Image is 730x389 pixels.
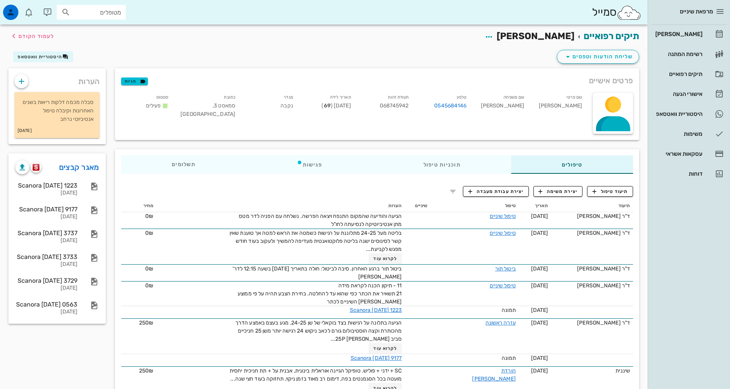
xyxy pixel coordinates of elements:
a: טיפול שיניים [490,230,516,236]
button: לקרוא עוד [369,343,402,354]
img: scanora logo [33,164,40,171]
div: [DATE] [15,285,77,292]
div: Scanora [DATE] 9177 [15,206,77,213]
button: לקרוא עוד [369,253,402,264]
div: פגישות [246,155,373,174]
span: [GEOGRAPHIC_DATA] [180,111,235,117]
span: סמאסט 3 [213,102,235,109]
span: 0₪ [145,282,153,289]
span: הגיעה והודיעה שהמקום התנפח ויצאה הפרשה. נשלחה עם הפניה לדר מטס מתן אנטיביוטיקה לנסיעתה לחו"ל [239,213,402,227]
div: Scanora [DATE] 1223 [15,182,77,189]
div: [PERSON_NAME] [472,91,530,123]
button: יצירת משימה [533,186,583,197]
img: SmileCloud logo [617,5,641,20]
button: scanora logo [31,162,41,173]
a: טיפול שיניים [490,213,516,219]
span: היסטוריית וואטסאפ [18,54,62,59]
span: יצירת עבודת מעבדה [468,188,523,195]
a: עזרה ראשונה [486,320,516,326]
span: שליחת הודעות וטפסים [563,52,633,61]
div: Scanora [DATE] 3737 [15,229,77,237]
span: 068745942 [380,102,409,109]
span: [DATE] [531,230,548,236]
div: [DATE] [15,261,77,268]
div: [DATE] [15,309,77,315]
span: פעילים [146,102,161,109]
span: [DATE] ( ) [322,102,351,109]
div: [DATE] [15,214,77,220]
div: Scanora [DATE] 0563 [15,301,77,308]
div: היסטוריית וואטסאפ [654,111,702,117]
span: 0₪ [145,213,153,219]
span: [PERSON_NAME] [497,31,574,41]
div: נקבה [241,91,299,123]
div: ד"ר [PERSON_NAME] [554,212,630,220]
small: סטטוס [156,95,169,100]
span: [DATE] [531,320,548,326]
span: [DATE] [531,282,548,289]
small: שם פרטי [566,95,582,100]
div: [PERSON_NAME] [530,91,588,123]
th: תיעוד [551,200,633,212]
a: עסקאות אשראי [651,145,727,163]
a: משימות [651,125,727,143]
div: תוכניות טיפול [373,155,511,174]
button: תגיות [121,77,148,85]
span: [DATE] [531,307,548,313]
a: הורדת [PERSON_NAME] [472,368,515,382]
div: עסקאות אשראי [654,151,702,157]
div: ד"ר [PERSON_NAME] [554,229,630,237]
div: ד"ר [PERSON_NAME] [554,319,630,327]
span: תיעוד טיפול [592,188,628,195]
span: 250₪ [139,320,153,326]
span: 250₪ [139,368,153,374]
span: תגיות [125,78,144,85]
span: לעמוד הקודם [18,33,54,40]
span: ביטול תור ברגע האחרון. סיבה לביטול: חולה בתאריך [DATE] בשעה 12:15 לדר' [PERSON_NAME] [233,265,402,280]
button: היסטוריית וואטסאפ [13,51,73,62]
a: ביטול תור [495,265,516,272]
th: שיניים [405,200,430,212]
a: Scanora [DATE] 9177 [351,355,402,361]
small: תאריך לידה [330,95,351,100]
span: פרטים אישיים [589,74,633,87]
span: בליטה מעל 24-25 מתלוננת על רגישות כשמטה את הראש למטה אך טוענת שאין קשר לסינוסים ישנה בליטה פלוקטו... [230,230,402,252]
span: [DATE] [531,355,548,361]
a: 0545684146 [434,102,466,110]
div: רשימת המתנה [654,51,702,57]
span: , [213,102,214,109]
small: מגדר [284,95,293,100]
span: 0₪ [145,230,153,236]
div: תיקים רפואיים [654,71,702,77]
span: תמונה [502,307,516,313]
th: תאריך [519,200,551,212]
span: 0₪ [145,265,153,272]
div: דוחות [654,171,702,177]
div: שיננית [554,367,630,375]
button: שליחת הודעות וטפסים [557,50,639,64]
p: סבלה מכמה דלקות ריאות בשנים האחרונות וקיבלה טיפול אנטיביוטי נרחב [21,98,94,124]
div: [DATE] [15,237,77,244]
th: מחיר [121,200,156,212]
span: [DATE] [531,213,548,219]
div: סמייל [592,4,641,21]
a: דוחות [651,165,727,183]
small: תעודת זהות [388,95,408,100]
a: תיקים רפואיים [584,31,639,41]
div: הערות [8,68,106,91]
div: טיפולים [511,155,633,174]
th: הערות [156,200,405,212]
strong: 69 [324,102,331,109]
span: [DATE] [531,368,548,374]
span: SC + ידני + פוליש. טופיקל הגיינה אוראלית בינונית, אבנית על + תת חניכית יחסית מועטה בכל הסגמנטים ב... [230,368,402,382]
div: ד"ר [PERSON_NAME] [554,265,630,273]
span: מרפאת שיניים [680,8,713,15]
button: יצירת עבודת מעבדה [463,186,528,197]
a: Scanora [DATE] 1223 [350,307,402,313]
small: טלפון [457,95,467,100]
span: [DATE] [531,265,548,272]
span: תשלומים [172,162,195,167]
span: לקרוא עוד [373,256,397,261]
small: שם משפחה [504,95,524,100]
span: תג [23,6,27,11]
